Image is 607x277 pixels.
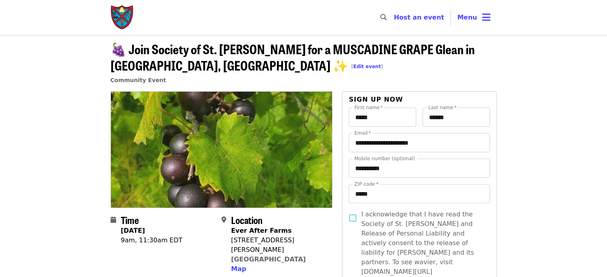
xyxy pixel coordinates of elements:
[231,264,246,274] button: Map
[111,39,475,75] span: 🍇 Join Society of St. [PERSON_NAME] for a MUSCADINE GRAPE Glean in [GEOGRAPHIC_DATA], [GEOGRAPHIC...
[354,182,378,187] label: ZIP code
[361,210,483,277] span: I acknowledge that I have read the Society of St. [PERSON_NAME] and Release of Personal Liability...
[394,14,444,21] a: Host an event
[111,92,332,207] img: 🍇 Join Society of St. Andrew for a MUSCADINE GRAPE Glean in POMONA PARK, FL ✨ organized by Societ...
[354,156,415,161] label: Mobile number (optional)
[349,184,490,203] input: ZIP code
[121,213,139,227] span: Time
[231,236,326,255] div: [STREET_ADDRESS][PERSON_NAME]
[451,8,497,27] button: Toggle account menu
[352,64,383,69] span: [ ]
[482,12,490,23] i: bars icon
[111,77,166,83] a: Community Event
[111,216,116,224] i: calendar icon
[231,227,292,234] strong: Ever After Farms
[353,64,381,69] a: Edit event
[354,131,371,136] label: Email
[349,108,416,127] input: First name
[349,96,403,103] span: Sign up now
[221,216,226,224] i: map-marker-alt icon
[231,265,246,273] span: Map
[380,14,387,21] i: search icon
[231,213,263,227] span: Location
[111,5,134,30] img: Society of St. Andrew - Home
[354,105,383,110] label: First name
[457,14,477,21] span: Menu
[231,255,306,263] a: [GEOGRAPHIC_DATA]
[391,8,398,27] input: Search
[349,159,490,178] input: Mobile number (optional)
[428,105,457,110] label: Last name
[423,108,490,127] input: Last name
[349,133,490,152] input: Email
[121,227,145,234] strong: [DATE]
[121,236,183,245] div: 9am, 11:30am EDT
